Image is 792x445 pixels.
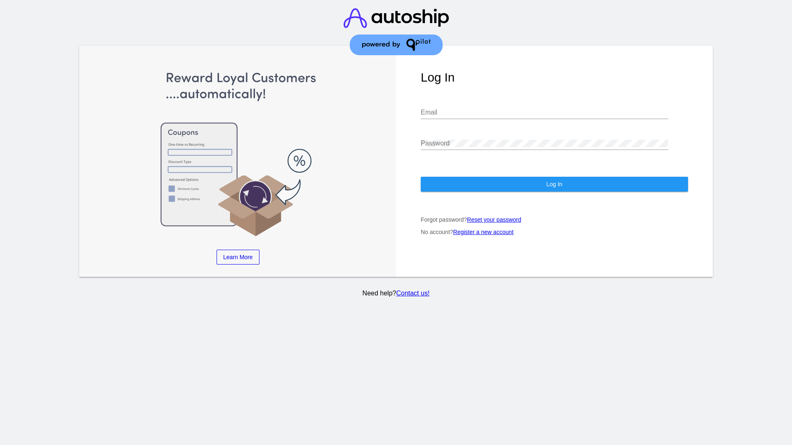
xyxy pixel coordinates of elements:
[421,70,688,84] h1: Log In
[421,216,688,223] p: Forgot password?
[78,290,714,297] p: Need help?
[217,250,259,265] a: Learn More
[546,181,562,187] span: Log In
[467,216,521,223] a: Reset your password
[421,177,688,192] button: Log In
[396,290,429,297] a: Contact us!
[421,229,688,235] p: No account?
[421,109,668,116] input: Email
[223,254,253,260] span: Learn More
[104,70,372,237] img: Apply Coupons Automatically to Scheduled Orders with QPilot
[453,229,514,235] a: Register a new account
